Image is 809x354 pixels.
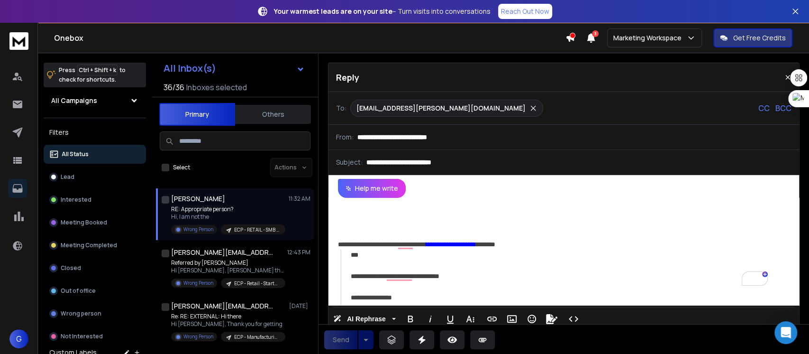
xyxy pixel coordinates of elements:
[774,321,797,344] div: Open Intercom Messenger
[173,164,190,171] label: Select
[461,309,479,328] button: More Text
[61,219,107,226] p: Meeting Booked
[44,259,146,278] button: Closed
[44,327,146,346] button: Not Interested
[336,132,354,142] p: From:
[9,32,28,50] img: logo
[171,313,285,320] p: Re: RE: EXTERNAL: Hi there
[733,33,786,43] p: Get Free Credits
[164,64,216,73] h1: All Inbox(s)
[9,329,28,348] button: G
[564,309,582,328] button: Code View
[61,310,101,317] p: Wrong person
[164,82,184,93] span: 36 / 36
[483,309,501,328] button: Insert Link (Ctrl+K)
[156,59,312,78] button: All Inbox(s)
[61,287,96,295] p: Out of office
[171,267,285,274] p: Hi [PERSON_NAME], [PERSON_NAME] thought it would
[183,226,213,233] p: Wrong Person
[44,91,146,110] button: All Campaigns
[356,103,526,113] p: [EMAIL_ADDRESS][PERSON_NAME][DOMAIN_NAME]
[171,213,285,221] p: Hi, I am not the
[171,301,275,311] h1: [PERSON_NAME][EMAIL_ADDRESS][PERSON_NAME][DOMAIN_NAME]
[523,309,541,328] button: Emoticons
[61,196,91,204] p: Interested
[336,103,346,113] p: To:
[421,309,439,328] button: Italic (Ctrl+I)
[159,103,235,126] button: Primary
[61,242,117,249] p: Meeting Completed
[54,32,565,44] h1: Onebox
[758,102,770,114] p: CC
[61,173,74,181] p: Lead
[234,280,280,287] p: ECP - Retail - Startup | [PERSON_NAME]
[186,82,247,93] h3: Inboxes selected
[44,236,146,255] button: Meeting Completed
[345,315,388,323] span: AI Rephrase
[44,190,146,209] button: Interested
[171,320,285,328] p: Hi [PERSON_NAME], Thank you for getting
[543,309,561,328] button: Signature
[274,7,392,16] strong: Your warmest leads are on your site
[44,304,146,323] button: Wrong person
[44,213,146,232] button: Meeting Booked
[44,281,146,300] button: Out of office
[171,205,285,213] p: RE: Appropriate person?
[401,309,419,328] button: Bold (Ctrl+B)
[59,65,126,84] p: Press to check for shortcuts.
[51,96,97,105] h1: All Campaigns
[44,126,146,139] h3: Filters
[61,333,103,340] p: Not Interested
[501,7,549,16] p: Reach Out Now
[62,150,89,158] p: All Status
[613,33,685,43] p: Marketing Workspace
[336,158,363,167] p: Subject:
[336,71,359,84] p: Reply
[61,264,81,272] p: Closed
[775,102,791,114] p: BCC
[234,226,280,233] p: ECP - RETAIL - SMB | [PERSON_NAME]
[77,65,118,75] span: Ctrl + Shift + k
[338,179,406,198] button: Help me write
[274,7,491,16] p: – Turn visits into conversations
[328,198,787,305] div: To enrich screen reader interactions, please activate Accessibility in Grammarly extension settings
[44,168,146,186] button: Lead
[713,28,792,47] button: Get Free Credits
[171,194,225,204] h1: [PERSON_NAME]
[235,104,311,125] button: Others
[331,309,398,328] button: AI Rephrase
[503,309,521,328] button: Insert Image (Ctrl+P)
[498,4,552,19] a: Reach Out Now
[234,334,280,341] p: ECP - Manufacturing - Enterprise | [PERSON_NAME]
[44,145,146,164] button: All Status
[183,279,213,287] p: Wrong Person
[592,30,599,37] span: 3
[441,309,459,328] button: Underline (Ctrl+U)
[183,333,213,340] p: Wrong Person
[171,259,285,267] p: Referred by [PERSON_NAME]
[171,248,275,257] h1: [PERSON_NAME][EMAIL_ADDRESS][DOMAIN_NAME]
[289,302,310,310] p: [DATE]
[287,249,310,256] p: 12:43 PM
[289,195,310,203] p: 11:32 AM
